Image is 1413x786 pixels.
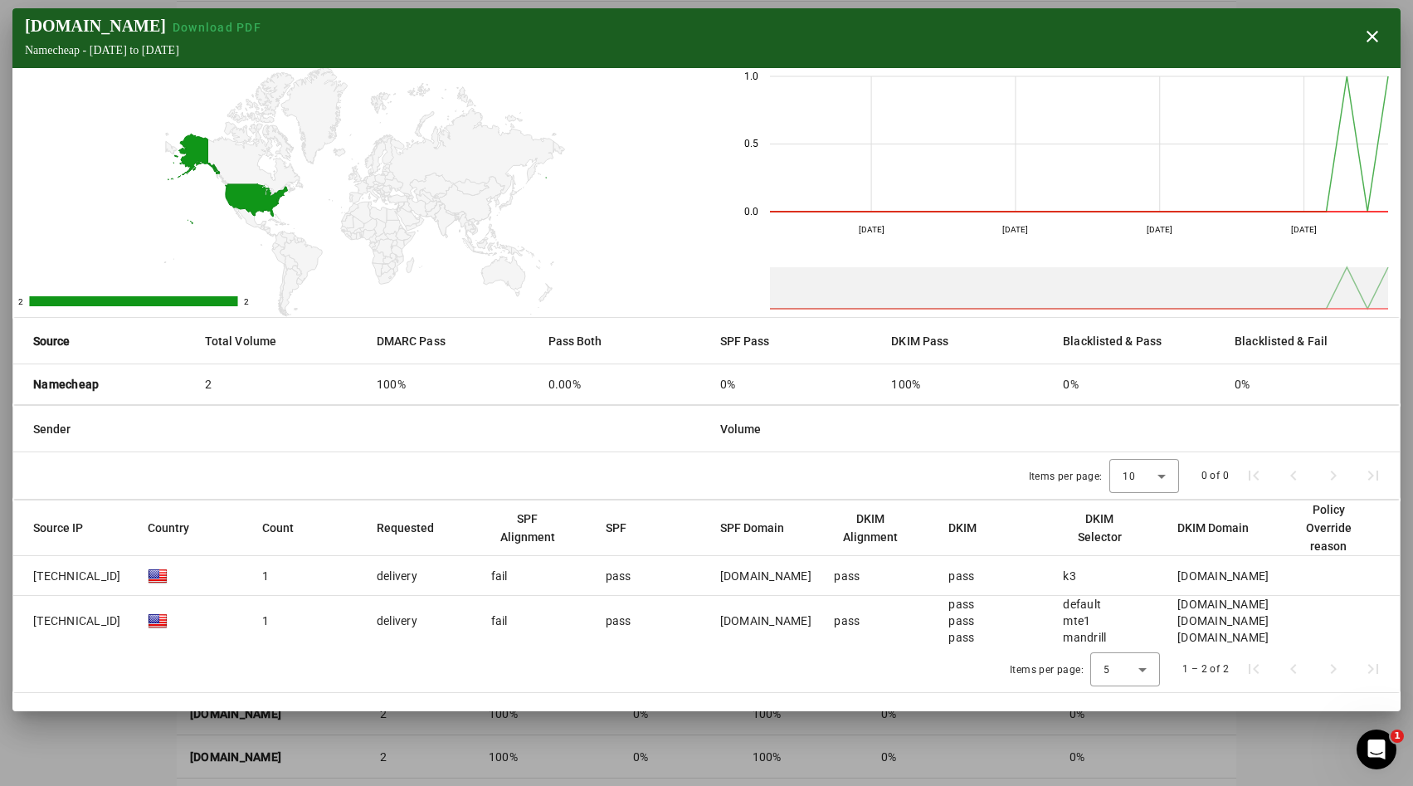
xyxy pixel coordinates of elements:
text: [DATE] [1002,225,1028,234]
svg: A chart. [12,68,707,317]
text: 0.0 [744,206,758,217]
mat-cell: pass [821,596,935,646]
div: pass [606,568,631,584]
div: DKIM Selector [1063,510,1136,546]
mat-header-cell: Total Volume [192,318,363,364]
div: Policy Override reason [1292,500,1380,555]
div: [DOMAIN_NAME] [1177,629,1269,646]
mat-header-cell: SPF Pass [707,318,879,364]
mat-cell: pass [821,556,935,596]
span: [TECHNICAL_ID] [33,613,121,629]
button: Download PDF [166,19,268,36]
mat-header-cell: Blacklisted & Fail [1221,318,1400,364]
div: DKIM [948,519,977,537]
div: pass [948,629,974,646]
div: DKIM Domain [1177,519,1264,537]
span: [TECHNICAL_ID] [33,568,121,584]
div: [DOMAIN_NAME] [25,17,268,36]
mat-cell: 0% [1221,364,1400,404]
mat-cell: 0.00% [535,364,707,404]
div: [DOMAIN_NAME] [720,568,811,584]
div: Policy Override reason [1292,500,1365,555]
mat-header-cell: Pass Both [535,318,707,364]
div: SPF Alignment [491,510,564,546]
strong: Source [33,332,71,350]
div: pass [948,613,974,629]
mat-cell: 0% [1050,364,1221,404]
span: Download PDF [173,21,261,34]
div: pass [606,613,631,629]
div: mte1 [1063,613,1106,629]
div: Requested [377,519,434,537]
text: 2 [18,297,23,306]
mat-cell: fail [478,596,592,646]
div: Source IP [33,519,83,537]
mat-cell: delivery [363,556,478,596]
text: [DATE] [1147,225,1172,234]
mat-cell: fail [478,556,592,596]
mat-cell: 100% [878,364,1050,404]
mat-header-cell: Blacklisted & Pass [1050,318,1221,364]
text: 1.0 [744,71,758,82]
div: Items per page: [1010,662,1084,678]
text: 0.5 [744,138,758,149]
mat-header-cell: Sender [13,406,707,452]
div: 1 – 2 of 2 [1182,661,1229,677]
mat-cell: 0% [707,364,879,404]
text: [DATE] [1291,225,1317,234]
text: [DATE] [858,225,884,234]
div: pass [948,596,974,613]
img: blank.gif [148,566,168,586]
div: DKIM Alignment [834,510,922,546]
mat-cell: 1 [249,596,363,646]
span: 5 [1104,664,1110,676]
div: pass [948,568,974,584]
mat-header-cell: DMARC Pass [363,318,535,364]
img: blank.gif [148,611,168,631]
text: 2 [244,297,249,306]
div: [DOMAIN_NAME] [1177,613,1269,629]
div: DKIM Alignment [834,510,907,546]
div: SPF [606,519,641,537]
div: Country [148,519,204,537]
mat-cell: delivery [363,596,478,646]
div: mandrill [1063,629,1106,646]
span: 1 [1391,730,1404,743]
div: SPF [606,519,626,537]
div: [DOMAIN_NAME] [720,613,811,629]
div: Country [148,519,189,537]
div: Requested [377,519,449,537]
mat-header-cell: DKIM Pass [878,318,1050,364]
div: 0 of 0 [1201,467,1229,484]
div: [DOMAIN_NAME] [1177,596,1269,613]
div: SPF Alignment [491,510,579,546]
mat-cell: 2 [192,364,363,404]
mat-cell: 100% [363,364,535,404]
div: DKIM Selector [1063,510,1151,546]
div: SPF Domain [720,519,784,537]
div: Count [262,519,309,537]
strong: Namecheap [33,376,99,393]
div: SPF Domain [720,519,799,537]
div: [DOMAIN_NAME] [1177,568,1269,584]
div: Items per page: [1029,468,1103,485]
div: Namecheap - [DATE] to [DATE] [25,44,268,57]
mat-header-cell: Volume [707,406,1401,452]
div: Count [262,519,294,537]
mat-cell: 1 [249,556,363,596]
div: k3 [1063,568,1076,584]
iframe: Intercom live chat [1357,730,1396,769]
div: DKIM Domain [1177,519,1249,537]
div: Source IP [33,519,98,537]
div: default [1063,596,1106,613]
div: DKIM [948,519,992,537]
span: 10 [1123,471,1135,482]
